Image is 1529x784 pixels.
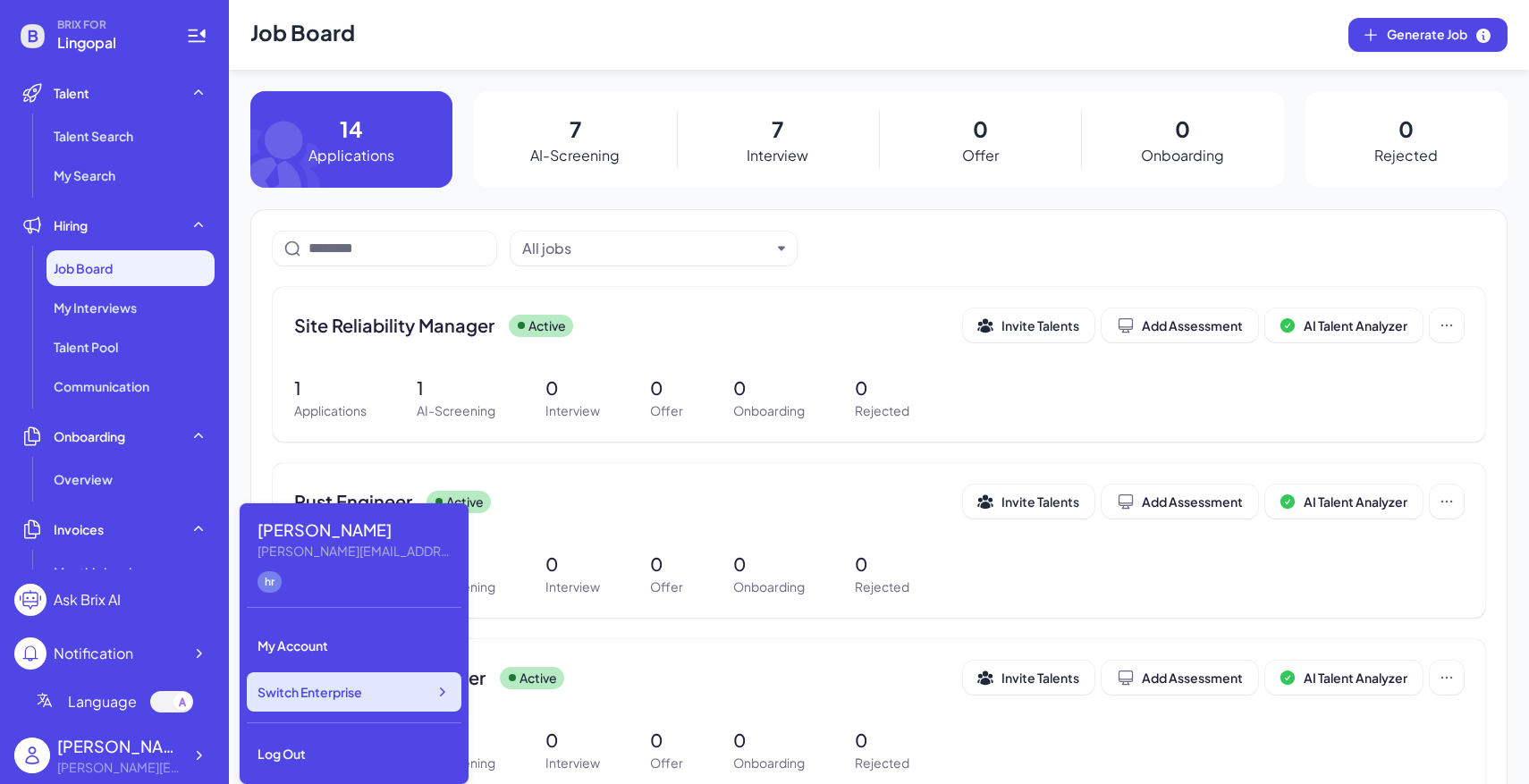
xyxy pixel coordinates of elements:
p: 0 [545,727,600,754]
p: Offer [650,754,683,772]
button: Add Assessment [1102,485,1258,518]
p: 0 [733,727,805,754]
p: 0 [855,727,909,754]
p: Offer [650,401,683,420]
span: Communication [54,377,149,395]
span: Generate Job [1387,25,1492,45]
img: user_logo.png [14,738,50,773]
p: 0 [650,375,683,401]
p: Active [446,493,484,511]
div: hr [258,571,282,593]
button: AI Talent Analyzer [1265,485,1423,518]
span: Onboarding [54,427,125,445]
span: My Interviews [54,299,137,316]
span: Site Reliability Manager [294,313,494,338]
div: Add Assessment [1117,669,1243,687]
p: 0 [855,375,909,401]
span: My Search [54,166,115,184]
button: Invite Talents [963,308,1094,342]
span: Language [68,691,137,712]
p: Offer [962,145,999,166]
button: AI Talent Analyzer [1265,308,1423,342]
div: Maggie [57,734,182,758]
span: Invite Talents [1001,493,1079,510]
span: BRIX FOR [57,18,165,32]
span: Hiring [54,216,88,234]
p: Rejected [855,754,909,772]
span: Job Board [54,259,113,277]
p: Rejected [855,577,909,596]
span: Talent Search [54,127,133,145]
p: 0 [1175,113,1190,145]
div: Maggie@joinbrix.com [258,542,454,561]
span: Invite Talents [1001,317,1079,333]
p: Onboarding [733,754,805,772]
button: AI Talent Analyzer [1265,661,1423,695]
span: Invoices [54,520,104,538]
span: Talent Pool [54,338,118,356]
div: Add Assessment [1117,316,1243,334]
div: My Account [247,626,461,665]
button: Invite Talents [963,485,1094,518]
p: 7 [772,113,783,145]
p: Rejected [855,401,909,420]
p: 0 [650,727,683,754]
div: Log Out [247,734,461,773]
p: Onboarding [733,401,805,420]
p: 0 [855,551,909,577]
span: AI Talent Analyzer [1304,493,1407,510]
button: Generate Job [1348,18,1508,52]
p: Interview [747,145,808,166]
p: AI-Screening [530,145,620,166]
span: AI Talent Analyzer [1304,317,1407,333]
p: 1 [417,375,495,401]
span: Invite Talents [1001,670,1079,686]
span: Monthly invoice [54,563,147,581]
p: 0 [733,551,805,577]
p: AI-Screening [417,401,495,420]
span: Lingopal [57,32,165,54]
span: Talent [54,84,89,102]
p: Rejected [1374,145,1438,166]
span: Rust Engineer [294,489,412,514]
div: Add Assessment [1117,493,1243,510]
p: Interview [545,754,600,772]
p: 0 [973,113,988,145]
p: Interview [545,577,600,596]
button: Invite Talents [963,661,1094,695]
button: Add Assessment [1102,308,1258,342]
p: 0 [733,375,805,401]
p: 7 [570,113,581,145]
p: 1 [294,375,367,401]
p: 0 [1398,113,1414,145]
p: 0 [545,375,600,401]
div: Ask Brix AI [54,589,121,611]
div: Notification [54,643,133,664]
button: Add Assessment [1102,661,1258,695]
p: Active [520,669,557,687]
div: Maggie [258,518,454,542]
p: Interview [545,401,600,420]
p: 0 [545,551,600,577]
p: 0 [650,551,683,577]
button: All jobs [522,238,771,259]
span: Overview [54,470,113,488]
p: Onboarding [1141,145,1224,166]
span: AI Talent Analyzer [1304,670,1407,686]
span: Switch Enterprise [258,683,362,701]
p: Applications [294,401,367,420]
p: Onboarding [733,577,805,596]
p: Active [528,316,566,335]
div: Maggie@joinbrix.com [57,758,182,777]
p: Offer [650,577,683,596]
div: All jobs [522,238,571,259]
